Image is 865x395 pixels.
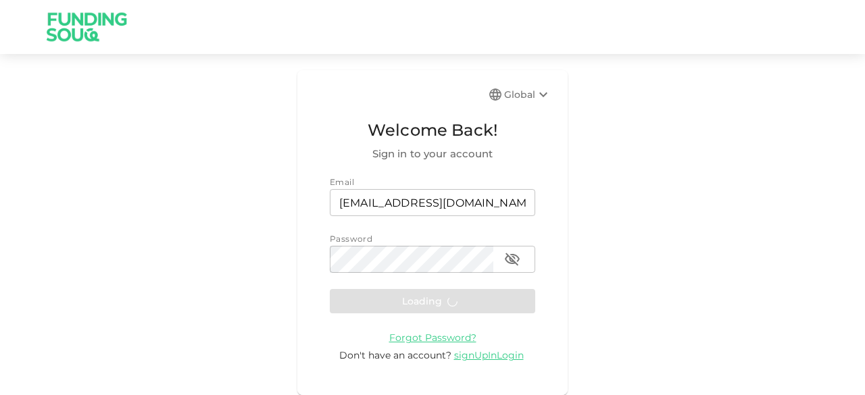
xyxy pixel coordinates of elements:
[330,117,535,143] span: Welcome Back!
[330,146,535,162] span: Sign in to your account
[504,86,551,103] div: Global
[330,246,493,273] input: password
[454,349,524,361] span: signUpInLogin
[389,332,476,344] span: Forgot Password?
[330,234,372,244] span: Password
[339,349,451,361] span: Don't have an account?
[330,177,354,187] span: Email
[389,331,476,344] a: Forgot Password?
[330,189,535,216] input: email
